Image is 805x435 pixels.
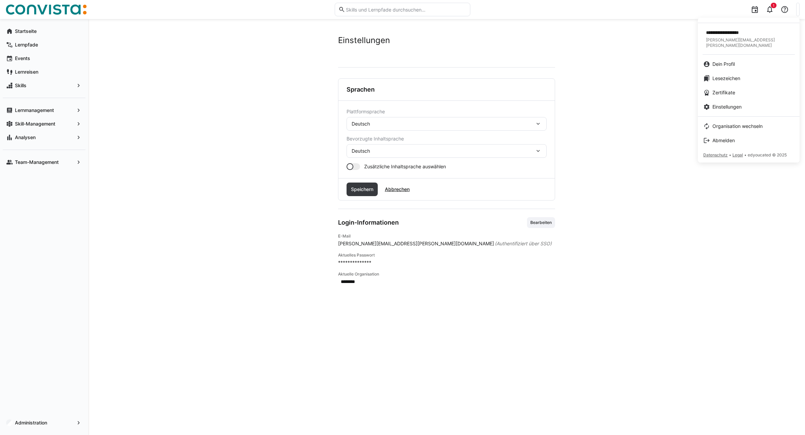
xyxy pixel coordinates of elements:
[712,89,735,96] span: Zertifikate
[712,123,763,130] span: Organisation wechseln
[712,61,735,68] span: Dein Profil
[744,152,746,157] span: •
[732,152,743,157] span: Legal
[712,103,742,110] span: Einstellungen
[748,152,787,157] span: edyoucated © 2025
[703,152,728,157] span: Datenschutz
[712,75,740,82] span: Lesezeichen
[729,152,731,157] span: •
[712,137,735,144] span: Abmelden
[706,37,794,48] span: [PERSON_NAME][EMAIL_ADDRESS][PERSON_NAME][DOMAIN_NAME]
